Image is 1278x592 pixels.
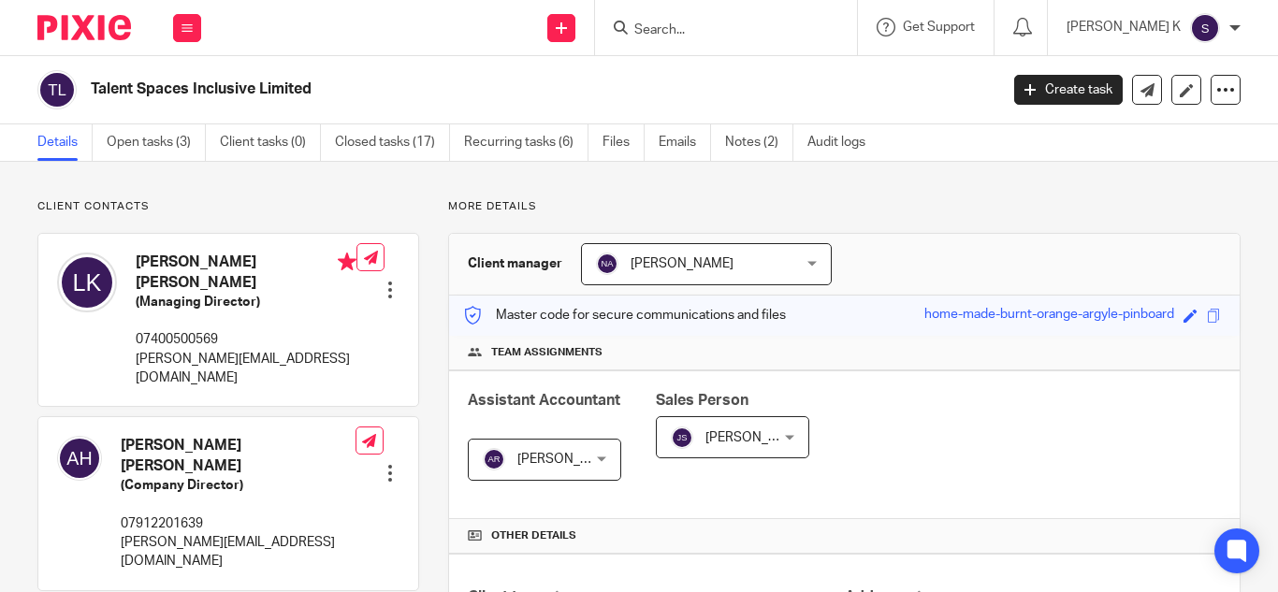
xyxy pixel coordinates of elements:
span: [PERSON_NAME] [517,453,620,466]
div: home-made-burnt-orange-argyle-pinboard [924,305,1174,326]
img: Pixie [37,15,131,40]
p: Client contacts [37,199,419,214]
h5: (Managing Director) [136,293,356,311]
span: Assistant Accountant [468,393,620,408]
p: 07400500569 [136,330,356,349]
img: svg%3E [596,253,618,275]
h2: Talent Spaces Inclusive Limited [91,79,807,99]
img: svg%3E [57,253,117,312]
a: Audit logs [807,124,879,161]
a: Create task [1014,75,1123,105]
h4: [PERSON_NAME] [PERSON_NAME] [121,436,356,476]
img: svg%3E [57,436,102,481]
span: [PERSON_NAME] [631,257,733,270]
a: Client tasks (0) [220,124,321,161]
h5: (Company Director) [121,476,356,495]
a: Notes (2) [725,124,793,161]
img: svg%3E [671,426,693,449]
h4: [PERSON_NAME] [PERSON_NAME] [136,253,356,293]
p: [PERSON_NAME][EMAIL_ADDRESS][DOMAIN_NAME] [136,350,356,388]
a: Emails [659,124,711,161]
p: [PERSON_NAME][EMAIL_ADDRESS][DOMAIN_NAME] [121,533,356,571]
a: Details [37,124,93,161]
p: Master code for secure communications and files [463,306,786,325]
a: Files [603,124,645,161]
img: svg%3E [483,448,505,470]
img: svg%3E [1190,13,1220,43]
a: Open tasks (3) [107,124,206,161]
img: svg%3E [37,70,77,109]
span: Other details [491,528,576,543]
input: Search [632,22,801,39]
p: More details [448,199,1241,214]
a: Closed tasks (17) [335,124,450,161]
p: 07912201639 [121,514,356,533]
h3: Client manager [468,254,562,273]
span: [PERSON_NAME] [705,431,808,444]
i: Primary [338,253,356,271]
span: Sales Person [656,393,748,408]
a: Recurring tasks (6) [464,124,588,161]
span: Team assignments [491,345,603,360]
